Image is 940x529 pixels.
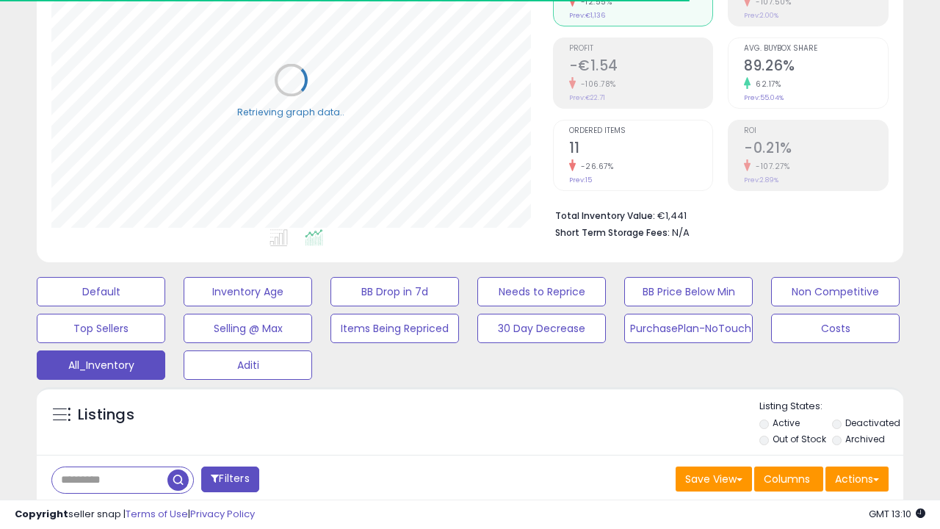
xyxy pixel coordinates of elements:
span: N/A [672,226,690,240]
button: Filters [201,467,258,492]
small: Prev: 15 [569,176,592,184]
button: PurchasePlan-NoTouch [624,314,753,343]
h2: -0.21% [744,140,888,159]
li: €1,441 [555,206,878,223]
small: Prev: 2.89% [744,176,778,184]
h2: -€1.54 [569,57,713,77]
small: 62.17% [751,79,781,90]
span: Columns [764,472,810,486]
label: Deactivated [845,417,900,429]
span: Avg. Buybox Share [744,45,888,53]
h2: 11 [569,140,713,159]
button: Non Competitive [771,277,900,306]
label: Archived [845,433,885,445]
button: BB Drop in 7d [330,277,459,306]
small: -107.27% [751,161,789,172]
a: Privacy Policy [190,507,255,521]
div: Retrieving graph data.. [237,105,344,118]
div: seller snap | | [15,508,255,522]
small: Prev: €22.71 [569,93,605,102]
button: Aditi [184,350,312,380]
span: Profit [569,45,713,53]
a: Terms of Use [126,507,188,521]
p: Listing States: [759,400,903,414]
small: Prev: €1,136 [569,11,605,20]
h5: Listings [78,405,134,425]
b: Total Inventory Value: [555,209,655,222]
span: 2025-09-14 13:10 GMT [869,507,925,521]
button: BB Price Below Min [624,277,753,306]
button: 30 Day Decrease [477,314,606,343]
b: Short Term Storage Fees: [555,226,670,239]
button: Costs [771,314,900,343]
button: Needs to Reprice [477,277,606,306]
button: Save View [676,467,752,492]
small: Prev: 55.04% [744,93,784,102]
button: Selling @ Max [184,314,312,343]
button: All_Inventory [37,350,165,380]
span: ROI [744,127,888,135]
button: Default [37,277,165,306]
button: Items Being Repriced [330,314,459,343]
h2: 89.26% [744,57,888,77]
strong: Copyright [15,507,68,521]
small: -26.67% [576,161,614,172]
small: -106.78% [576,79,616,90]
button: Top Sellers [37,314,165,343]
button: Actions [825,467,889,492]
label: Active [773,417,800,429]
button: Inventory Age [184,277,312,306]
label: Out of Stock [773,433,826,445]
span: Ordered Items [569,127,713,135]
small: Prev: 2.00% [744,11,778,20]
button: Columns [754,467,823,492]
